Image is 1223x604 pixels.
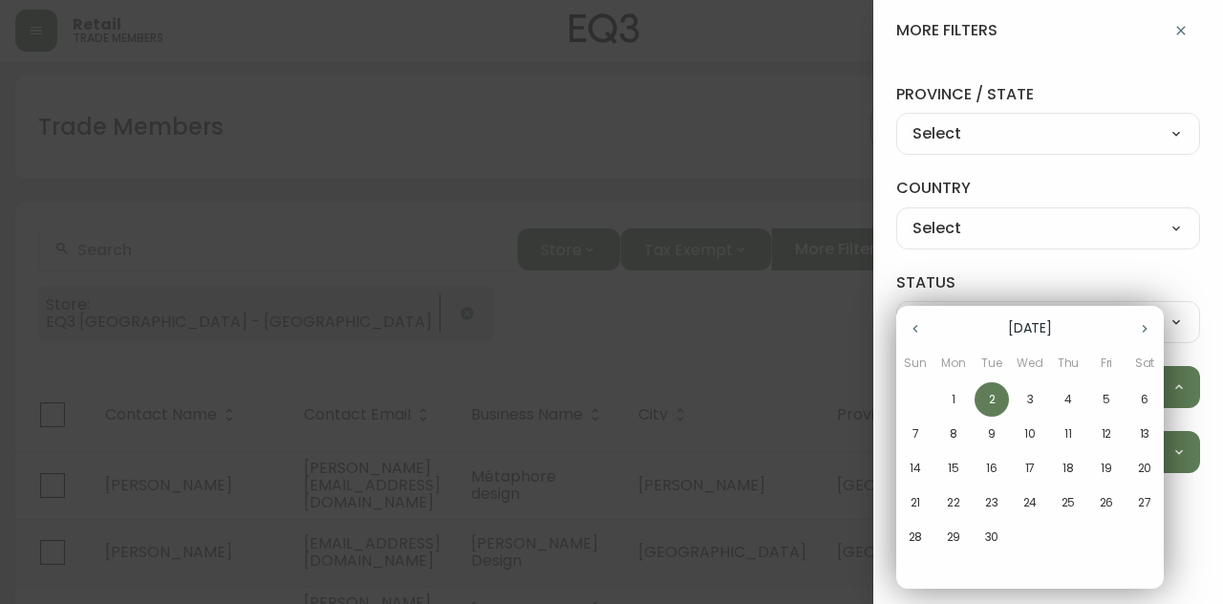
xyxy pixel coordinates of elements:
[989,391,996,408] p: 2
[909,528,923,546] p: 28
[1064,425,1072,442] p: 11
[1127,417,1162,451] button: 13
[1102,425,1112,442] p: 12
[1089,485,1124,520] button: 26
[1051,417,1085,451] button: 11
[1100,494,1114,511] p: 26
[1138,494,1151,511] p: 27
[988,425,996,442] p: 9
[936,485,971,520] button: 22
[975,354,1009,373] span: Tue
[975,382,1009,417] button: 2
[898,417,933,451] button: 7
[975,451,1009,485] button: 16
[936,520,971,554] button: 29
[948,460,959,477] p: 15
[1013,354,1047,373] span: Wed
[936,354,971,373] span: Mon
[1127,485,1162,520] button: 27
[1013,485,1047,520] button: 24
[1051,382,1085,417] button: 4
[936,417,971,451] button: 8
[947,494,960,511] p: 22
[936,382,971,417] button: 1
[1140,425,1150,442] p: 13
[1027,391,1034,408] p: 3
[1103,391,1110,408] p: 5
[911,494,921,511] p: 21
[1089,417,1124,451] button: 12
[975,485,1009,520] button: 23
[985,528,999,546] p: 30
[1051,485,1085,520] button: 25
[952,391,955,408] p: 1
[1013,451,1047,485] button: 17
[936,451,971,485] button: 15
[1127,354,1162,373] span: Sat
[1127,451,1162,485] button: 20
[1051,354,1085,373] span: Thu
[1064,391,1072,408] p: 4
[1089,354,1124,373] span: Fri
[975,417,1009,451] button: 9
[934,318,1126,338] p: [DATE]
[898,354,933,373] span: Sun
[1089,451,1124,485] button: 19
[1051,451,1085,485] button: 18
[975,520,1009,554] button: 30
[950,425,957,442] p: 8
[898,485,933,520] button: 21
[1025,460,1036,477] p: 17
[912,425,919,442] p: 7
[1024,425,1036,442] p: 10
[1089,382,1124,417] button: 5
[1141,391,1148,408] p: 6
[1101,460,1112,477] p: 19
[1138,460,1152,477] p: 20
[1062,494,1076,511] p: 25
[985,494,998,511] p: 23
[1013,382,1047,417] button: 3
[1127,382,1162,417] button: 6
[1062,460,1074,477] p: 18
[986,460,998,477] p: 16
[898,520,933,554] button: 28
[1013,417,1047,451] button: 10
[898,451,933,485] button: 14
[1023,494,1038,511] p: 24
[910,460,921,477] p: 14
[947,528,961,546] p: 29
